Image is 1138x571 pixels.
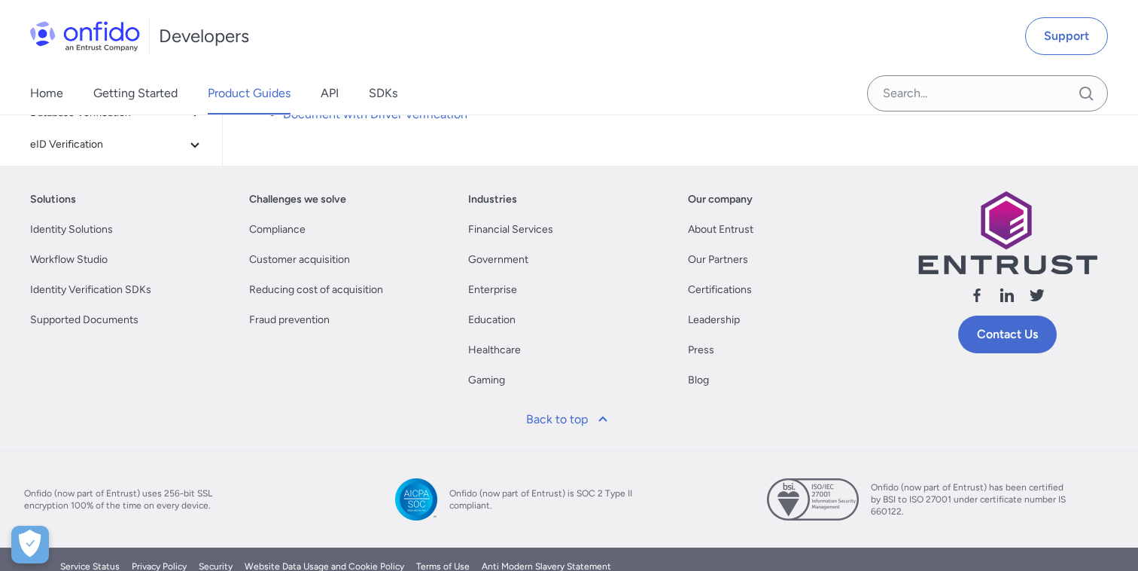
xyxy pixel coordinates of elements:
[468,341,521,359] a: Healthcare
[93,72,178,115] a: Getting Started
[688,221,753,239] a: About Entrust
[468,191,517,209] a: Industries
[283,107,467,121] a: Document with Driver Verification
[24,161,210,191] button: Compliance Suite
[395,478,437,521] img: SOC 2 Type II compliant
[30,136,186,154] span: eID Verification
[998,286,1016,310] a: Follow us linkedin
[30,72,63,115] a: Home
[688,371,709,389] a: Blog
[998,286,1016,304] svg: Follow us linkedin
[871,481,1066,518] span: Onfido (now part of Entrust) has been certified by BSI to ISO 27001 under certificate number IS 6...
[30,221,113,239] a: Identity Solutions
[24,487,220,511] span: Onfido (now part of Entrust) uses 256-bit SSL encryption 100% of the time on every device.
[30,281,151,299] a: Identity Verification SDKs
[917,191,1097,274] img: Entrust logo
[449,487,645,511] span: Onfido (now part of Entrust) is SOC 2 Type II compliant.
[968,286,986,304] svg: Follow us facebook
[30,21,140,51] img: Onfido Logo
[208,72,291,115] a: Product Guides
[468,281,517,299] a: Enterprise
[468,311,516,329] a: Education
[468,221,553,239] a: Financial Services
[1028,286,1046,310] a: Follow us X (Twitter)
[11,526,49,563] div: Cookie Preferences
[688,341,714,359] a: Press
[24,130,210,160] button: eID Verification
[968,286,986,310] a: Follow us facebook
[468,371,505,389] a: Gaming
[867,75,1108,111] input: Onfido search input field
[767,478,859,521] img: ISO 27001 certified
[249,221,306,239] a: Compliance
[249,311,330,329] a: Fraud prevention
[249,191,346,209] a: Challenges we solve
[11,526,49,563] button: Open Preferences
[159,24,249,48] h1: Developers
[688,311,740,329] a: Leadership
[517,402,621,438] a: Back to top
[30,251,108,269] a: Workflow Studio
[1028,286,1046,304] svg: Follow us X (Twitter)
[249,281,383,299] a: Reducing cost of acquisition
[321,72,339,115] a: API
[30,191,76,209] a: Solutions
[249,251,350,269] a: Customer acquisition
[688,281,752,299] a: Certifications
[688,251,748,269] a: Our Partners
[30,311,138,329] a: Supported Documents
[369,72,397,115] a: SDKs
[688,191,753,209] a: Our company
[958,316,1057,353] a: Contact Us
[468,251,528,269] a: Government
[1025,17,1108,55] a: Support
